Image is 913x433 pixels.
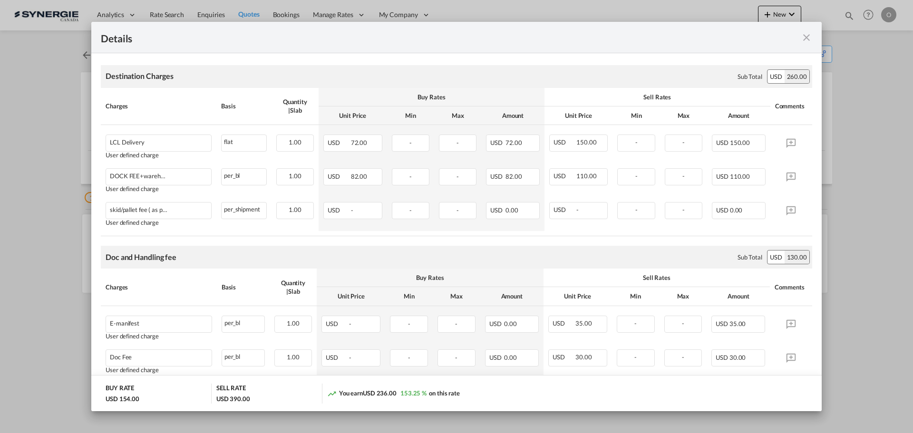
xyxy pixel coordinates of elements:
[222,283,265,291] div: Basis
[351,139,368,146] span: 72.00
[635,138,638,146] span: -
[575,353,592,361] span: 30.00
[716,173,728,180] span: USD
[682,138,685,146] span: -
[634,353,637,361] span: -
[222,135,266,147] div: flat
[222,316,264,328] div: per_bl
[770,88,812,125] th: Comments
[106,333,212,340] div: User defined charge
[770,269,812,306] th: Comments
[785,70,809,83] div: 260.00
[576,138,596,146] span: 150.00
[321,273,538,282] div: Buy Rates
[785,250,809,264] div: 130.00
[328,206,350,214] span: USD
[612,106,660,125] th: Min
[729,354,746,361] span: 30.00
[363,389,397,397] span: USD 236.00
[553,319,574,327] span: USD
[289,138,301,146] span: 1.00
[635,206,638,213] span: -
[716,354,728,361] span: USD
[326,354,348,361] span: USD
[481,106,544,125] th: Amount
[554,172,575,180] span: USD
[328,139,350,146] span: USD
[635,172,638,180] span: -
[409,206,412,214] span: -
[456,139,459,146] span: -
[738,72,762,81] div: Sub Total
[489,354,503,361] span: USD
[289,172,301,180] span: 1.00
[716,139,728,146] span: USD
[289,206,301,213] span: 1.00
[489,320,503,327] span: USD
[274,279,312,296] div: Quantity | Slab
[549,93,766,101] div: Sell Rates
[455,320,457,327] span: -
[707,106,770,125] th: Amount
[504,320,517,327] span: 0.00
[387,106,434,125] th: Min
[408,320,410,327] span: -
[576,172,596,180] span: 110.00
[480,287,544,306] th: Amount
[10,10,701,19] body: Editor, editor6
[351,206,353,214] span: -
[10,10,701,19] p: [PERSON_NAME] 908 - 1134 3.777 - 4.719 $ 75.98 [PERSON_NAME], tailgate 50, fsc 21.58 in aug
[682,319,684,327] span: -
[222,202,266,214] div: per_shipment
[490,139,504,146] span: USD
[106,219,212,226] div: User defined charge
[110,354,132,361] div: Doc Fee
[216,395,250,403] div: USD 390.00
[287,319,300,327] span: 1.00
[554,138,575,146] span: USD
[349,320,351,327] span: -
[682,172,685,180] span: -
[221,102,267,110] div: Basis
[106,152,212,159] div: User defined charge
[326,320,348,327] span: USD
[729,320,746,327] span: 35.00
[576,206,579,213] span: -
[660,287,707,306] th: Max
[707,287,770,306] th: Amount
[682,206,685,213] span: -
[317,287,385,306] th: Unit Price
[110,139,145,146] div: LCL Delivery
[10,88,186,96] strong: Automated Manifest System (AMS) - FOR US IMPORT ONLY
[106,283,212,291] div: Charges
[328,173,350,180] span: USD
[767,70,785,83] div: USD
[505,139,522,146] span: 72.00
[767,250,785,264] div: USD
[101,31,741,43] div: Details
[216,384,246,395] div: SELL RATE
[730,173,750,180] span: 110.00
[801,32,812,43] md-icon: icon-close fg-AAA8AD m-0 cursor
[287,353,300,361] span: 1.00
[433,287,480,306] th: Max
[660,106,707,125] th: Max
[730,139,750,146] span: 150.00
[544,287,612,306] th: Unit Price
[323,93,540,101] div: Buy Rates
[544,106,613,125] th: Unit Price
[222,169,266,181] div: per_bl
[548,273,765,282] div: Sell Rates
[106,384,134,395] div: BUY RATE
[682,353,684,361] span: -
[327,389,460,399] div: You earn on this rate
[106,366,212,374] div: User defined charge
[110,173,167,180] div: DOCK FEE+warehouse charge at cost plus dibursement fee
[106,395,139,403] div: USD 154.00
[110,320,139,327] div: E-manifest
[456,206,459,214] span: -
[490,173,504,180] span: USD
[91,22,822,412] md-dialog: Port of Loading ...
[434,106,481,125] th: Max
[505,206,518,214] span: 0.00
